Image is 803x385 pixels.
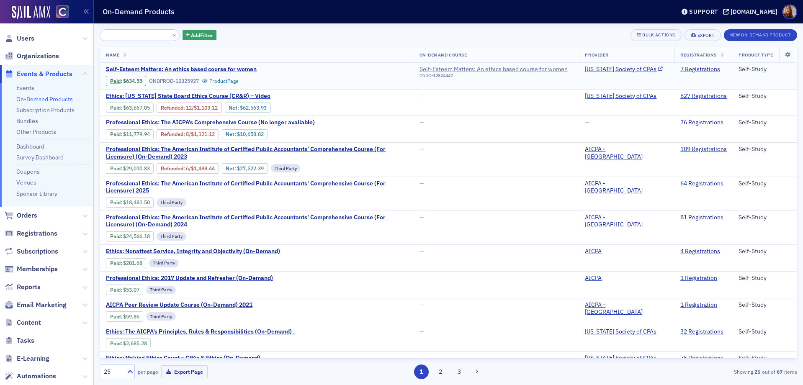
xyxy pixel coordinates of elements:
a: Professional Ethics: 2017 Update and Refresher (On-Demand) [106,275,273,282]
a: [US_STATE] Society of CPAs [585,66,663,73]
span: — [420,213,424,221]
a: Coupons [16,168,40,175]
a: Paid [110,78,121,84]
span: Subscriptions [17,247,58,256]
div: ONDPROD-12825927 [149,78,199,84]
a: Content [5,318,41,327]
div: Self-Study [739,301,791,309]
span: $634.55 [123,78,142,84]
div: Support [689,8,718,15]
div: [DOMAIN_NAME] [731,8,777,15]
a: On-Demand Products [16,95,73,103]
img: SailAMX [56,5,69,18]
div: Paid: 9 - $63455 [106,76,146,86]
div: Net: $1065882 [222,129,268,139]
span: $59.86 [123,313,139,320]
a: Email Marketing [5,300,67,310]
a: Refunded [161,105,183,111]
a: Sponsor Library [16,190,57,198]
span: Events & Products [17,69,72,79]
span: Automations [17,372,56,381]
div: Self-Study [739,146,791,153]
span: Name [106,52,119,58]
a: 109 Registrations [680,146,727,153]
div: Self-Study [739,354,791,362]
span: : [110,165,123,172]
span: : [161,165,186,172]
button: 2 [433,364,448,379]
div: Self-Study [739,180,791,187]
a: Ethics: [US_STATE] State Board Ethics Course (CR&R) – Video [106,92,354,100]
a: Users [5,34,34,43]
a: [US_STATE] Society of CPAs [585,92,663,100]
a: Events [16,84,34,92]
span: : [110,105,123,111]
a: AICPA [585,248,608,255]
a: AICPA - [GEOGRAPHIC_DATA] [585,214,669,228]
input: Search… [100,29,180,41]
button: AddFilter [183,30,217,41]
a: SailAMX [12,6,50,19]
label: per page [138,368,158,375]
div: Refunded: 646 - $6366705 [157,103,221,113]
button: 1 [414,364,429,379]
div: Paid: 646 - $6366705 [106,103,154,113]
div: Third Party [149,259,179,267]
span: Tasks [17,336,34,345]
span: Orders [17,211,37,220]
a: Self-Esteem Matters: An ethics based course for women [106,66,257,73]
a: Refunded [161,165,183,172]
a: ProductPage [202,78,239,84]
span: Net : [226,131,237,137]
a: 64 Registrations [680,180,723,187]
span: — [420,180,424,187]
a: Paid [110,233,121,239]
div: Self-Study [739,275,791,282]
span: Organizations [17,51,59,61]
span: $24,566.18 [123,233,150,239]
span: — [420,92,424,100]
span: Memberships [17,264,58,274]
a: Paid [110,313,121,320]
a: [US_STATE] Society of CPAs [585,354,663,362]
div: Paid: 4 - $20168 [106,258,146,268]
a: Memberships [5,264,58,274]
span: Add Filter [191,31,213,39]
span: Professional Ethics: The American Institute of Certified Public Accountants’ Comprehensive Course... [106,146,408,160]
a: Ethics: Nonattest Service, Integrity and Objectivity (On-Demand) [106,248,280,255]
a: AICPA Peer Review Update Course (On-Demand) 2021 [106,301,259,309]
button: Export [685,29,721,41]
span: : [110,287,123,293]
span: — [420,328,424,335]
span: : [110,313,123,320]
div: Paid: 106 - $2456618 [106,231,154,241]
a: Ethics: The AICPA’s Principles, Rules & Responsibilities (On-Demand) . [106,328,295,336]
span: — [420,247,424,255]
span: Net : [229,105,240,111]
div: Bulk Actions [642,33,675,37]
span: — [585,118,589,126]
div: Paid: 91 - $1848150 [106,198,154,208]
span: : [110,260,123,266]
span: Ethics: Colorado State Board Ethics Course (CR&R) – Video [106,92,270,100]
a: Professional Ethics: The AICPA’s Comprehensive Course (No longer available) [106,119,351,126]
div: Third Party [271,164,301,172]
span: On-Demand Course [420,52,467,58]
button: 3 [452,364,467,379]
a: 4 Registrations [680,248,720,255]
span: : [110,340,123,346]
span: $201.68 [123,260,142,266]
div: Third Party [157,198,186,207]
a: Automations [5,372,56,381]
span: $53.07 [123,287,139,293]
a: Tasks [5,336,34,345]
a: Refunded [161,131,183,137]
a: 1 Registration [680,275,717,282]
button: [DOMAIN_NAME] [723,9,780,15]
div: ONDC-12824447 [420,73,568,78]
span: : [110,78,123,84]
a: Paid [110,165,121,172]
a: Paid [110,340,121,346]
div: Self-Study [739,66,791,73]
